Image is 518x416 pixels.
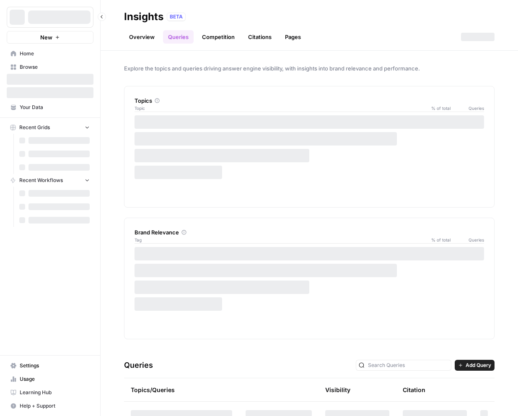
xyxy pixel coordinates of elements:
[20,389,90,396] span: Learning Hub
[425,105,451,112] span: % of total
[20,63,90,71] span: Browse
[368,361,448,369] input: Search Queries
[7,47,93,60] a: Home
[131,378,232,401] div: Topics/Queries
[7,101,93,114] a: Your Data
[455,360,495,371] button: Add Query
[135,237,425,243] span: Tag
[7,121,93,134] button: Recent Grids
[124,10,163,23] div: Insights
[325,386,350,394] div: Visibility
[403,378,425,401] div: Citation
[124,359,153,371] h3: Queries
[167,13,186,21] div: BETA
[280,30,306,44] a: Pages
[451,237,484,243] span: Queries
[135,105,425,112] span: Topic
[7,31,93,44] button: New
[7,372,93,386] a: Usage
[7,174,93,187] button: Recent Workflows
[163,30,194,44] a: Queries
[7,60,93,74] a: Browse
[197,30,240,44] a: Competition
[7,359,93,372] a: Settings
[20,50,90,57] span: Home
[135,228,484,237] div: Brand Relevance
[40,33,52,42] span: New
[425,237,451,243] span: % of total
[135,96,484,105] div: Topics
[124,30,160,44] a: Overview
[124,64,495,73] span: Explore the topics and queries driving answer engine visibility, with insights into brand relevan...
[7,399,93,413] button: Help + Support
[20,375,90,383] span: Usage
[20,402,90,410] span: Help + Support
[20,362,90,369] span: Settings
[20,104,90,111] span: Your Data
[243,30,277,44] a: Citations
[19,124,50,131] span: Recent Grids
[19,177,63,184] span: Recent Workflows
[451,105,484,112] span: Queries
[466,361,491,369] span: Add Query
[7,386,93,399] a: Learning Hub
